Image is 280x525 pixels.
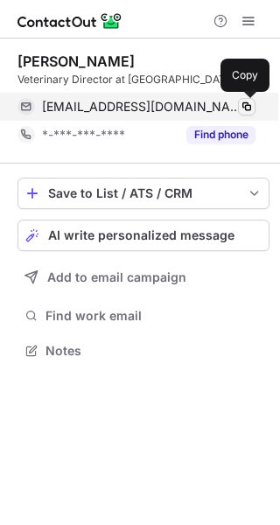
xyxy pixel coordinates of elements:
div: Veterinary Director at [GEOGRAPHIC_DATA] [17,72,269,87]
div: [PERSON_NAME] [17,52,135,70]
span: Notes [45,343,262,359]
span: [EMAIL_ADDRESS][DOMAIN_NAME] [42,99,242,115]
button: save-profile-one-click [17,178,269,209]
div: Save to List / ATS / CRM [48,186,239,200]
button: Reveal Button [186,126,255,143]
span: AI write personalized message [48,228,234,242]
span: Add to email campaign [47,270,186,284]
button: Notes [17,339,269,363]
img: ContactOut v5.3.10 [17,10,122,31]
button: AI write personalized message [17,220,269,251]
button: Add to email campaign [17,262,269,293]
span: Find work email [45,308,262,324]
button: Find work email [17,304,269,328]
